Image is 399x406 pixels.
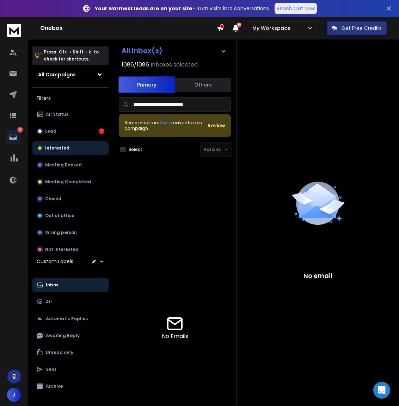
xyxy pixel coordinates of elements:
p: Closed [45,196,61,202]
button: All Inbox(s) [116,44,232,58]
p: All Status [46,112,68,117]
button: J [7,388,21,402]
p: No email [303,271,332,281]
p: Sent [46,367,56,372]
button: Awaiting Reply [32,329,109,343]
button: Get Free Credits [327,21,387,35]
button: Interested [32,141,109,155]
button: Not Interested [32,242,109,256]
p: Lead [45,128,56,134]
p: Awaiting Reply [46,333,80,338]
button: All Status [32,107,109,121]
p: Interested [45,145,69,151]
button: Archive [32,379,109,393]
span: 1086 / 1086 [122,61,149,69]
div: Open Intercom Messenger [373,382,390,399]
p: Meeting Booked [45,162,82,168]
p: Press to check for shortcuts. [44,49,99,63]
label: Select [129,147,142,152]
button: Unread only [32,345,109,360]
h1: All Inbox(s) [122,47,162,54]
span: others [158,120,171,126]
span: 50 [237,23,241,27]
p: 2 [17,127,23,133]
button: Meeting Completed [32,175,109,189]
p: Unread only [46,350,73,355]
a: 2 [6,130,20,144]
button: All Campaigns [32,68,109,82]
p: Not Interested [45,247,79,252]
button: All [32,295,109,309]
p: Reach Out Now [277,5,315,12]
button: Wrong person [32,226,109,240]
p: Wrong person [45,230,77,235]
button: Primary [118,76,175,93]
button: Inbox [32,278,109,292]
div: 2 [99,128,104,134]
p: Out of office [45,213,74,218]
p: Archive [46,383,63,389]
h3: Inboxes selected [151,61,198,69]
button: Sent [32,362,109,376]
button: Meeting Booked [32,158,109,172]
h1: Onebox [40,24,217,32]
p: My Workspace [252,25,293,32]
img: logo [7,24,21,37]
h1: All Campaigns [38,71,76,78]
strong: Your warmest leads are on your site [95,5,192,12]
button: Out of office [32,209,109,223]
p: Get Free Credits [342,25,382,32]
p: – Turn visits into conversations [95,5,269,12]
button: Automatic Replies [32,312,109,326]
h3: Custom Labels [37,258,73,265]
p: All [46,299,52,305]
button: Closed [32,192,109,206]
button: Lead2 [32,124,109,138]
button: Review [208,122,225,129]
span: Ctrl + Shift + k [58,48,92,56]
button: Others [175,77,231,93]
p: Inbox [46,282,58,288]
a: Reach Out Now [275,3,317,14]
p: Meeting Completed [45,179,91,185]
p: Automatic Replies [46,316,88,322]
div: Some emails in maybe from a campaign [124,120,208,131]
h3: Filters [32,93,109,103]
p: No Emails [162,332,188,341]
